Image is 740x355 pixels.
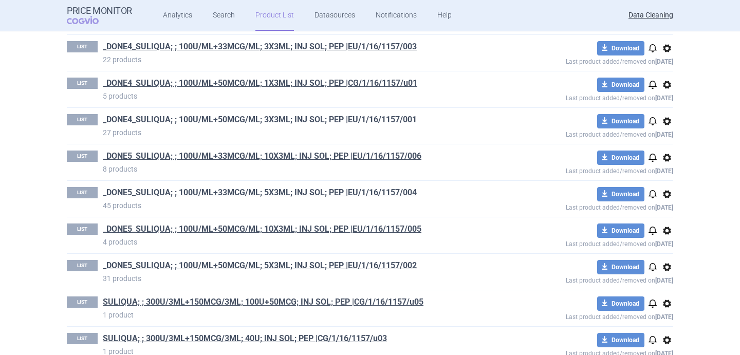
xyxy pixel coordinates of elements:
p: 4 products [103,237,491,247]
p: LIST [67,78,98,89]
p: LIST [67,296,98,308]
h1: _DONE5_SULIQUA; ; 100U/ML+33MCG/ML; 10X3ML; INJ SOL; PEP |EU/1/16/1157/006 [103,151,491,164]
p: 22 products [103,54,491,65]
a: _DONE4_SULIQUA; ; 100U/ML+50MCG/ML; 3X3ML; INJ SOL; PEP |EU/1/16/1157/001 [103,114,417,125]
a: SULIQUA; ; 300U/3ML+150MCG/3ML; 100U+50MCG; INJ SOL; PEP |CG/1/16/1157/u05 [103,296,423,308]
a: _DONE4_SULIQUA; ; 100U/ML+50MCG/ML; 1X3ML; INJ SOL; PEP |CG/1/16/1157/u01 [103,78,417,89]
p: LIST [67,187,98,198]
button: Download [597,187,644,201]
p: Last product added/removed on [491,201,673,211]
p: Last product added/removed on [491,165,673,175]
p: Last product added/removed on [491,274,673,284]
span: COGVIO [67,16,113,24]
button: Download [597,41,644,55]
button: Download [597,296,644,311]
a: _DONE5_SULIQUA; ; 100U/ML+33MCG/ML; 10X3ML; INJ SOL; PEP |EU/1/16/1157/006 [103,151,421,162]
p: Last product added/removed on [491,311,673,321]
strong: [DATE] [655,167,673,175]
a: _DONE4_SULIQUA; ; 100U/ML+33MCG/ML; 3X3ML; INJ SOL; PEP |EU/1/16/1157/003 [103,41,417,52]
h1: SULIQUA; ; 300U/3ML+150MCG/3ML; 100U+50MCG; INJ SOL; PEP |CG/1/16/1157/u05 [103,296,491,310]
button: Download [597,333,644,347]
p: Last product added/removed on [491,238,673,248]
p: LIST [67,151,98,162]
a: Price MonitorCOGVIO [67,6,132,25]
p: 45 products [103,200,491,211]
button: Download [597,114,644,128]
p: LIST [67,260,98,271]
p: 27 products [103,127,491,138]
p: 1 product [103,310,491,320]
h1: SULIQUA; ; 300U/3ML+150MCG/3ML; 40U; INJ SOL; PEP |CG/1/16/1157/u03 [103,333,491,346]
h1: _DONE5_SULIQUA; ; 100U/ML+50MCG/ML; 10X3ML; INJ SOL; PEP |EU/1/16/1157/005 [103,223,491,237]
p: Last product added/removed on [491,128,673,138]
strong: [DATE] [655,313,673,321]
h1: _DONE4_SULIQUA; ; 100U/ML+50MCG/ML; 3X3ML; INJ SOL; PEP |EU/1/16/1157/001 [103,114,491,127]
p: LIST [67,41,98,52]
p: Last product added/removed on [491,92,673,102]
h1: _DONE4_SULIQUA; ; 100U/ML+50MCG/ML; 1X3ML; INJ SOL; PEP |CG/1/16/1157/u01 [103,78,491,91]
p: 8 products [103,164,491,174]
p: Last product added/removed on [491,55,673,65]
strong: [DATE] [655,131,673,138]
p: 5 products [103,91,491,101]
strong: [DATE] [655,240,673,248]
button: Download [597,151,644,165]
strong: [DATE] [655,95,673,102]
strong: [DATE] [655,58,673,65]
button: Download [597,78,644,92]
p: LIST [67,114,98,125]
button: Download [597,223,644,238]
h1: _DONE5_SULIQUA; ; 100U/ML+50MCG/ML; 5X3ML; INJ SOL; PEP |EU/1/16/1157/002 [103,260,491,273]
strong: [DATE] [655,204,673,211]
h1: _DONE5_SULIQUA; ; 100U/ML+33MCG/ML; 5X3ML; INJ SOL; PEP |EU/1/16/1157/004 [103,187,491,200]
a: SULIQUA; ; 300U/3ML+150MCG/3ML; 40U; INJ SOL; PEP |CG/1/16/1157/u03 [103,333,387,344]
button: Download [597,260,644,274]
h1: _DONE4_SULIQUA; ; 100U/ML+33MCG/ML; 3X3ML; INJ SOL; PEP |EU/1/16/1157/003 [103,41,491,54]
p: LIST [67,333,98,344]
strong: Price Monitor [67,6,132,16]
a: _DONE5_SULIQUA; ; 100U/ML+33MCG/ML; 5X3ML; INJ SOL; PEP |EU/1/16/1157/004 [103,187,417,198]
p: LIST [67,223,98,235]
strong: [DATE] [655,277,673,284]
a: _DONE5_SULIQUA; ; 100U/ML+50MCG/ML; 5X3ML; INJ SOL; PEP |EU/1/16/1157/002 [103,260,417,271]
p: 31 products [103,273,491,284]
a: _DONE5_SULIQUA; ; 100U/ML+50MCG/ML; 10X3ML; INJ SOL; PEP |EU/1/16/1157/005 [103,223,421,235]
